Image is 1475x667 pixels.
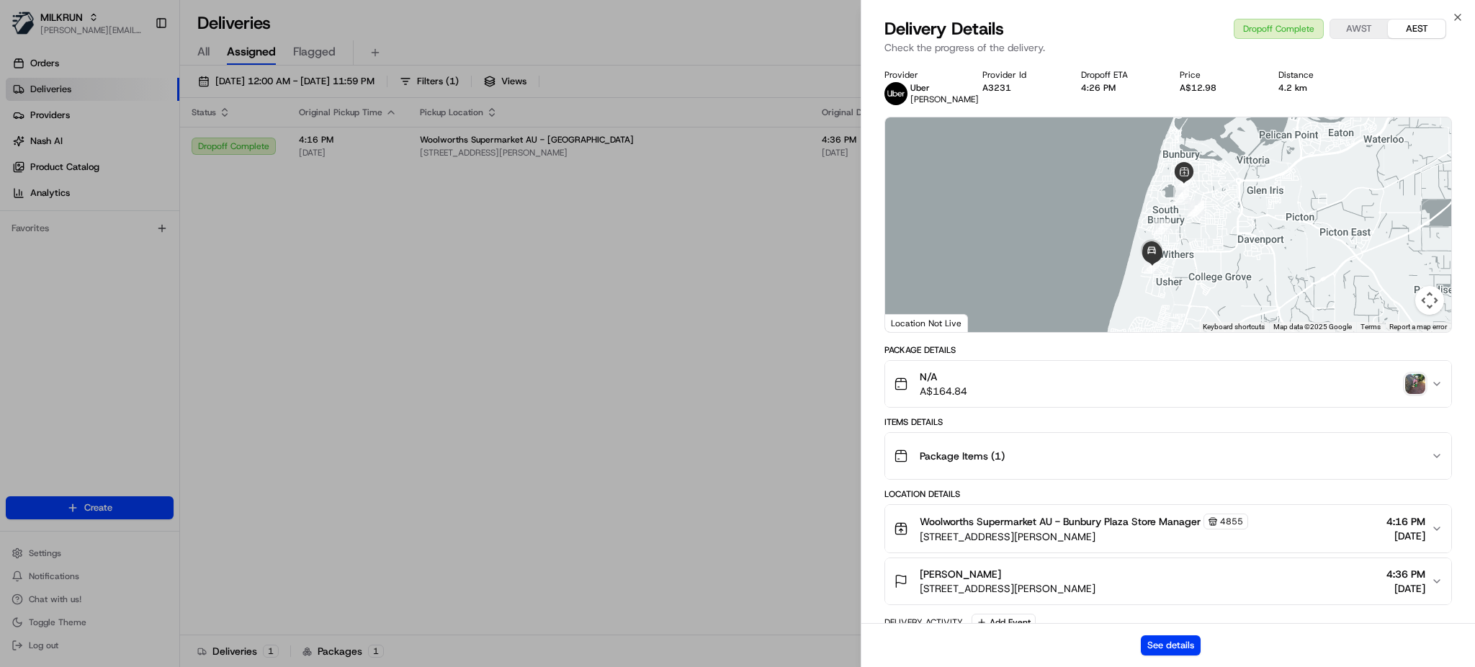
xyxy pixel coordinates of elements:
div: Distance [1278,69,1354,81]
span: Knowledge Base [29,209,110,223]
button: Add Event [972,614,1036,631]
span: 4855 [1220,516,1243,527]
span: [PERSON_NAME] [910,94,979,105]
div: 4 [1173,187,1189,203]
button: AEST [1388,19,1445,38]
a: 💻API Documentation [116,203,237,229]
div: 5 [1154,219,1170,235]
input: Clear [37,93,238,108]
img: Nash [14,14,43,43]
span: [DATE] [1386,529,1425,543]
a: Powered byPylon [102,243,174,255]
span: [STREET_ADDRESS][PERSON_NAME] [920,529,1248,544]
div: We're available if you need us! [49,152,182,164]
span: 4:16 PM [1386,514,1425,529]
span: [DATE] [1386,581,1425,596]
div: Price [1180,69,1255,81]
button: See details [1141,635,1201,655]
span: N/A [920,370,967,384]
span: [STREET_ADDRESS][PERSON_NAME] [920,581,1095,596]
div: Start new chat [49,138,236,152]
span: API Documentation [136,209,231,223]
div: 7 [1144,258,1160,274]
a: Report a map error [1389,323,1447,331]
span: A$164.84 [920,384,967,398]
a: Terms [1360,323,1381,331]
p: Check the progress of the delivery. [884,40,1452,55]
div: Provider Id [982,69,1058,81]
div: Provider [884,69,960,81]
button: Woolworths Supermarket AU - Bunbury Plaza Store Manager4855[STREET_ADDRESS][PERSON_NAME]4:16 PM[D... [885,505,1451,552]
button: N/AA$164.84photo_proof_of_delivery image [885,361,1451,407]
div: 💻 [122,210,133,222]
button: Package Items (1) [885,433,1451,479]
span: 4:36 PM [1386,567,1425,581]
span: Woolworths Supermarket AU - Bunbury Plaza Store Manager [920,514,1201,529]
span: Package Items ( 1 ) [920,449,1005,463]
div: Location Details [884,488,1452,500]
img: 1736555255976-a54dd68f-1ca7-489b-9aae-adbdc363a1c4 [14,138,40,164]
span: Uber [910,82,930,94]
div: Items Details [884,416,1452,428]
button: Map camera controls [1415,286,1444,315]
img: photo_proof_of_delivery image [1405,374,1425,394]
button: A3231 [982,82,1011,94]
button: AWST [1330,19,1388,38]
div: 2 [1188,200,1204,216]
button: [PERSON_NAME][STREET_ADDRESS][PERSON_NAME]4:36 PM[DATE] [885,558,1451,604]
div: 4:26 PM [1081,82,1157,94]
span: Pylon [143,244,174,255]
img: Google [889,313,936,332]
a: 📗Knowledge Base [9,203,116,229]
div: Delivery Activity [884,617,963,628]
p: Welcome 👋 [14,58,262,81]
span: Delivery Details [884,17,1004,40]
div: A$12.98 [1180,82,1255,94]
button: Keyboard shortcuts [1203,322,1265,332]
a: Open this area in Google Maps (opens a new window) [889,313,936,332]
span: Map data ©2025 Google [1273,323,1352,331]
div: Package Details [884,344,1452,356]
button: Start new chat [245,142,262,159]
div: 4.2 km [1278,82,1354,94]
span: [PERSON_NAME] [920,567,1001,581]
div: Location Not Live [885,314,968,332]
img: uber-new-logo.jpeg [884,82,907,105]
div: Dropoff ETA [1081,69,1157,81]
div: 📗 [14,210,26,222]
